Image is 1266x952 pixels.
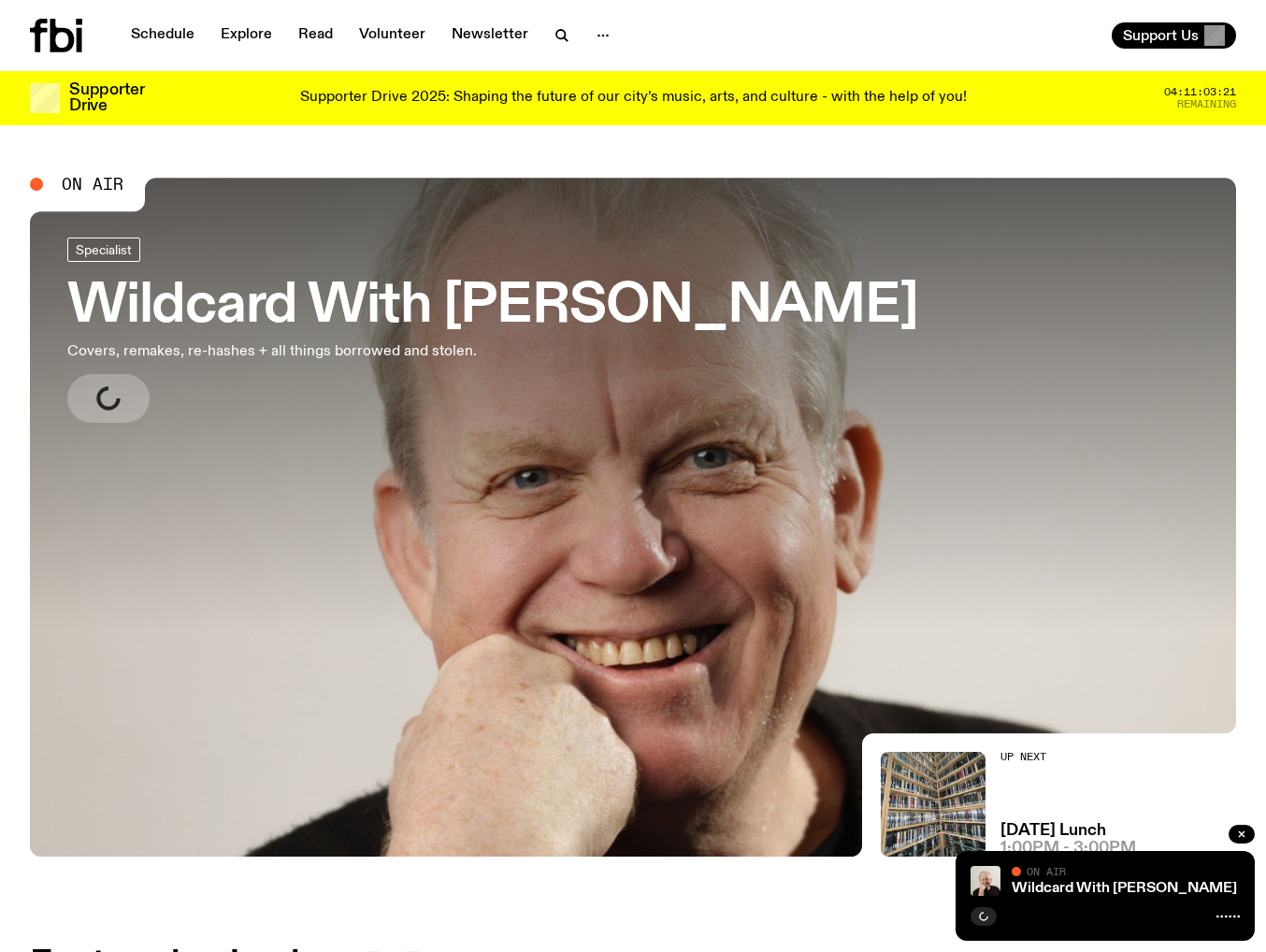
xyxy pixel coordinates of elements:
a: Specialist [67,238,140,262]
a: Schedule [120,22,206,49]
a: Explore [209,22,283,49]
button: Support Us [1112,22,1236,49]
h2: Up Next [1000,752,1136,762]
a: Wildcard With [PERSON_NAME] [1012,881,1237,896]
span: 04:11:03:21 [1164,87,1236,97]
span: Specialist [76,242,132,256]
a: Wildcard With [PERSON_NAME]Covers, remakes, re-hashes + all things borrowed and stolen. [67,238,918,423]
h3: Supporter Drive [69,82,144,114]
a: Newsletter [440,22,539,49]
a: Volunteer [348,22,437,49]
span: On Air [1027,865,1066,877]
a: Read [287,22,344,49]
h3: Wildcard With [PERSON_NAME] [67,281,918,333]
p: Supporter Drive 2025: Shaping the future of our city’s music, arts, and culture - with the help o... [300,90,967,107]
span: Support Us [1123,27,1199,44]
img: Stuart is smiling charmingly, wearing a black t-shirt against a stark white background. [971,866,1000,896]
span: Remaining [1177,99,1236,109]
img: A corner shot of the fbi music library [881,752,985,857]
a: Stuart is smiling charmingly, wearing a black t-shirt against a stark white background. [30,178,1236,857]
a: [DATE] Lunch [1000,823,1106,839]
span: On Air [62,176,123,193]
p: Covers, remakes, re-hashes + all things borrowed and stolen. [67,340,546,363]
span: 1:00pm - 3:00pm [1000,841,1136,857]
